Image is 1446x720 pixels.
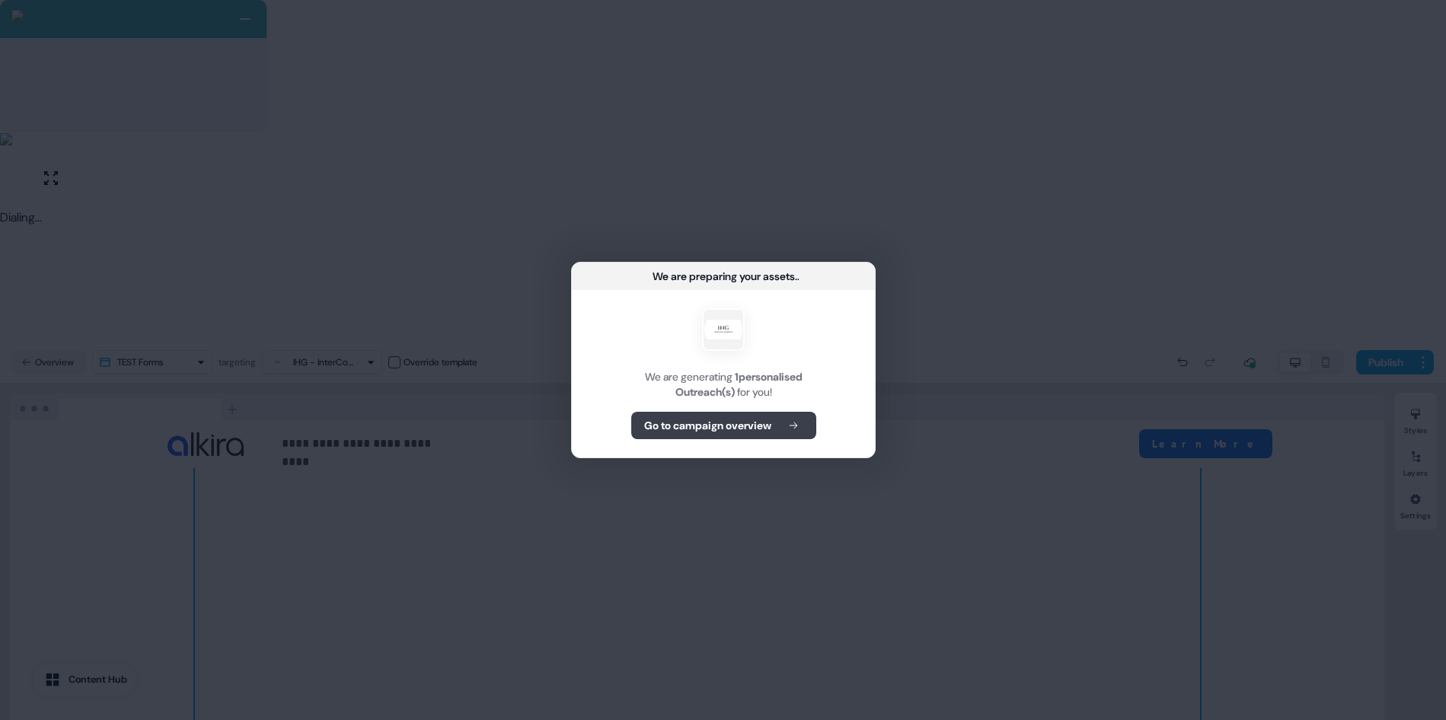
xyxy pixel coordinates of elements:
[6,6,999,656] body: [URL][DOMAIN_NAME]
[675,370,802,399] b: 1 personalised Outreach(s)
[643,418,771,433] b: Go to campaign overview
[652,269,794,284] div: We are preparing your assets
[794,269,799,284] div: ...
[590,369,857,400] div: We are generating for you!
[6,6,531,295] iframe: YouTube video player
[630,412,816,439] button: Go to campaign overview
